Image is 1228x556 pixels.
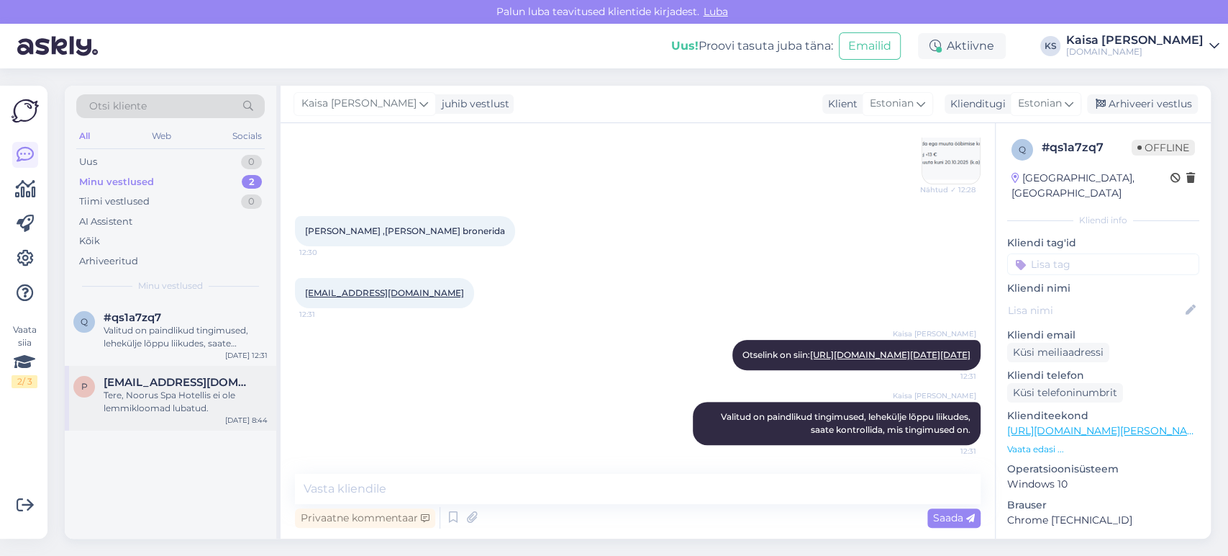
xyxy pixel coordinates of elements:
span: Estonian [870,96,914,112]
div: juhib vestlust [436,97,509,112]
span: pihle.hangelika@gmail.com [104,376,253,389]
div: Uus [79,155,97,169]
div: Privaatne kommentaar [295,508,435,528]
div: All [76,127,93,145]
p: Chrome [TECHNICAL_ID] [1007,513,1199,528]
span: Otsi kliente [89,99,147,114]
span: 12:31 [922,446,976,457]
span: Kaisa [PERSON_NAME] [893,328,976,339]
input: Lisa tag [1007,254,1199,275]
span: Estonian [1018,96,1062,112]
a: [EMAIL_ADDRESS][DOMAIN_NAME] [305,287,464,298]
div: Klienditugi [945,97,1006,112]
span: [PERSON_NAME] ,[PERSON_NAME] bronerida [305,225,505,236]
span: q [81,316,88,327]
p: Kliendi tag'id [1007,236,1199,251]
span: p [81,381,88,392]
div: Proovi tasuta juba täna: [671,37,833,55]
span: 12:30 [299,247,353,258]
img: Askly Logo [12,97,39,125]
div: Vaata siia [12,323,37,388]
a: Kaisa [PERSON_NAME][DOMAIN_NAME] [1066,35,1219,58]
span: Minu vestlused [138,279,203,292]
span: Luba [699,5,732,18]
div: 2 / 3 [12,375,37,388]
span: Valitud on paindlikud tingimused, lehekülje lõppu liikudes, saate kontrollida, mis tingimused on. [721,411,973,435]
div: Klient [822,97,858,112]
span: Saada [933,511,975,524]
div: [DOMAIN_NAME] [1066,46,1204,58]
p: Kliendi nimi [1007,281,1199,296]
p: Vaata edasi ... [1007,443,1199,456]
div: Kliendi info [1007,214,1199,227]
div: Arhiveeritud [79,254,138,269]
div: Aktiivne [918,33,1006,59]
div: 0 [241,194,262,209]
span: q [1019,144,1026,155]
div: Tere, Noorus Spa Hotellis ei ole lemmikloomad lubatud. [104,389,268,415]
span: Nähtud ✓ 12:28 [920,184,975,195]
p: Klienditeekond [1007,408,1199,423]
div: Kaisa [PERSON_NAME] [1066,35,1204,46]
span: Kaisa [PERSON_NAME] [893,390,976,401]
div: Minu vestlused [79,175,154,189]
div: Web [149,127,174,145]
div: # qs1a7zq7 [1042,139,1132,156]
button: Emailid [839,32,901,60]
div: Socials [229,127,265,145]
div: 2 [242,175,262,189]
span: Otselink on siin: [742,349,970,360]
span: Offline [1132,140,1195,156]
div: Küsi meiliaadressi [1007,343,1109,362]
span: #qs1a7zq7 [104,311,161,324]
div: AI Assistent [79,215,132,229]
img: Attachment [922,126,980,184]
span: 12:31 [922,371,976,382]
div: 0 [241,155,262,169]
div: Kõik [79,234,100,248]
p: Kliendi email [1007,328,1199,343]
div: [GEOGRAPHIC_DATA], [GEOGRAPHIC_DATA] [1011,171,1170,201]
span: Kaisa [PERSON_NAME] [301,96,417,112]
div: KS [1040,36,1060,56]
div: Tiimi vestlused [79,194,150,209]
div: [DATE] 12:31 [225,350,268,361]
div: [DATE] 8:44 [225,415,268,426]
div: Valitud on paindlikud tingimused, lehekülje lõppu liikudes, saate kontrollida, mis tingimused on. [104,324,268,350]
div: Arhiveeri vestlus [1087,94,1198,114]
input: Lisa nimi [1008,302,1183,318]
p: Windows 10 [1007,477,1199,492]
span: 12:31 [299,309,353,320]
p: Kliendi telefon [1007,368,1199,383]
div: Küsi telefoninumbrit [1007,383,1123,403]
b: Uus! [671,39,699,53]
p: Brauser [1007,498,1199,513]
a: [URL][DOMAIN_NAME][DATE][DATE] [810,349,970,360]
p: Operatsioonisüsteem [1007,462,1199,477]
